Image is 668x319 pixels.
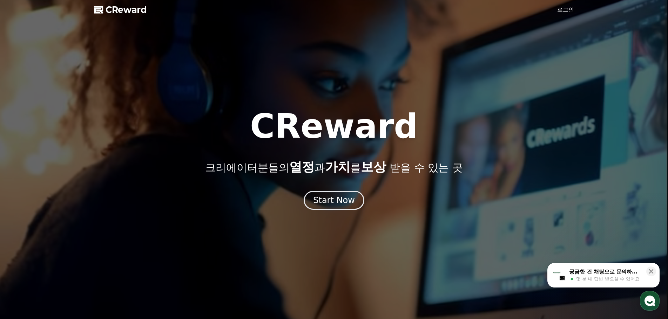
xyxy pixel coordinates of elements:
div: Start Now [313,195,355,206]
span: CReward [106,4,147,15]
a: CReward [94,4,147,15]
span: 홈 [22,233,26,238]
a: 로그인 [557,6,574,14]
a: Start Now [304,198,364,204]
h1: CReward [250,110,418,143]
a: 홈 [2,222,46,240]
button: Start Now [304,191,364,210]
a: 대화 [46,222,90,240]
span: 설정 [108,233,117,238]
a: 설정 [90,222,135,240]
span: 대화 [64,233,73,238]
span: 가치 [325,160,350,174]
p: 크리에이터분들의 과 를 받을 수 있는 곳 [205,160,463,174]
span: 열정 [289,160,315,174]
span: 보상 [361,160,386,174]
